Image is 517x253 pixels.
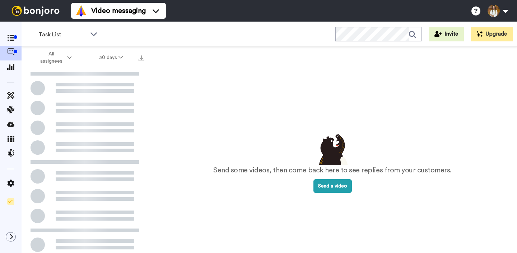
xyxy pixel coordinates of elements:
button: 30 days [85,51,137,64]
img: bj-logo-header-white.svg [9,6,62,16]
img: vm-color.svg [75,5,87,17]
a: Send a video [313,184,352,189]
img: results-emptystates.png [315,132,350,165]
button: Upgrade [471,27,513,41]
button: Invite [429,27,464,41]
img: export.svg [139,55,144,61]
button: Export all results that match these filters now. [136,52,146,63]
span: Task List [38,30,87,39]
button: Send a video [313,179,352,193]
p: Send some videos, then come back here to see replies from your customers. [213,165,452,176]
span: Video messaging [91,6,146,16]
span: All assignees [37,50,66,65]
button: All assignees [23,48,85,68]
img: Checklist.svg [7,198,14,205]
